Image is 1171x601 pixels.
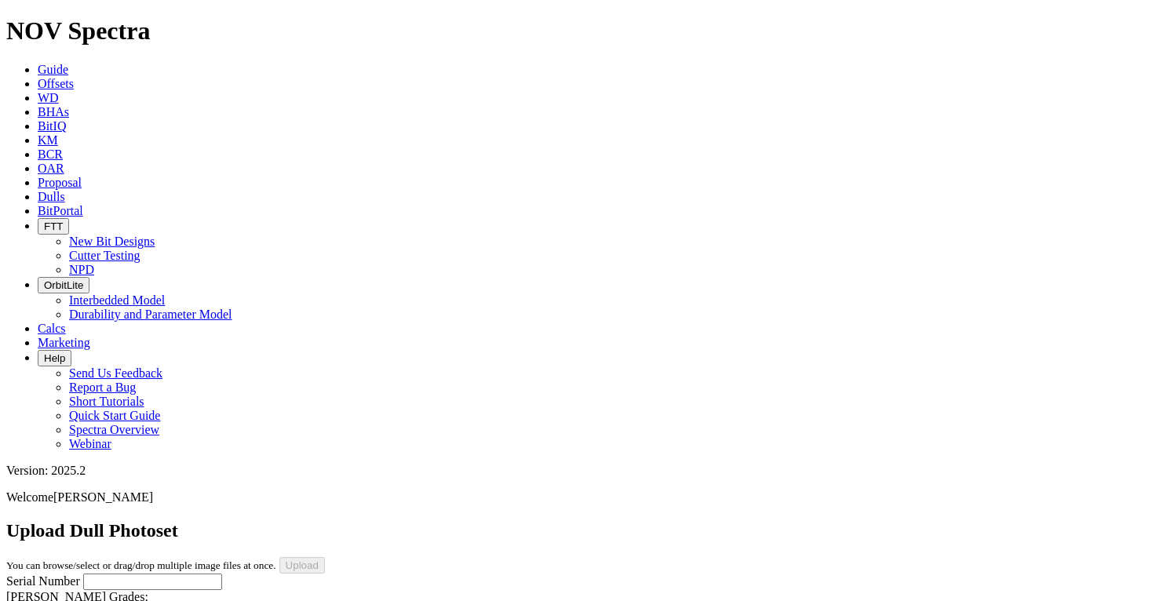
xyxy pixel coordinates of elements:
[69,437,111,450] a: Webinar
[6,490,1165,504] p: Welcome
[44,220,63,232] span: FTT
[38,190,65,203] a: Dulls
[38,162,64,175] a: OAR
[6,559,276,571] small: You can browse/select or drag/drop multiple image files at once.
[69,293,165,307] a: Interbedded Model
[38,336,90,349] a: Marketing
[69,395,144,408] a: Short Tutorials
[6,464,1165,478] div: Version: 2025.2
[38,77,74,90] a: Offsets
[69,263,94,276] a: NPD
[38,148,63,161] a: BCR
[38,119,66,133] a: BitIQ
[69,235,155,248] a: New Bit Designs
[69,249,140,262] a: Cutter Testing
[38,133,58,147] a: KM
[279,557,325,574] input: Upload
[38,105,69,118] a: BHAs
[69,381,136,394] a: Report a Bug
[38,218,69,235] button: FTT
[6,16,1165,46] h1: NOV Spectra
[69,423,159,436] a: Spectra Overview
[6,574,80,588] label: Serial Number
[53,490,153,504] span: [PERSON_NAME]
[38,91,59,104] a: WD
[38,176,82,189] a: Proposal
[38,277,89,293] button: OrbitLite
[69,308,232,321] a: Durability and Parameter Model
[6,520,1165,541] h2: Upload Dull Photoset
[38,350,71,366] button: Help
[69,409,160,422] a: Quick Start Guide
[69,366,162,380] a: Send Us Feedback
[38,204,83,217] a: BitPortal
[44,352,65,364] span: Help
[44,279,83,291] span: OrbitLite
[38,322,66,335] a: Calcs
[38,63,68,76] a: Guide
